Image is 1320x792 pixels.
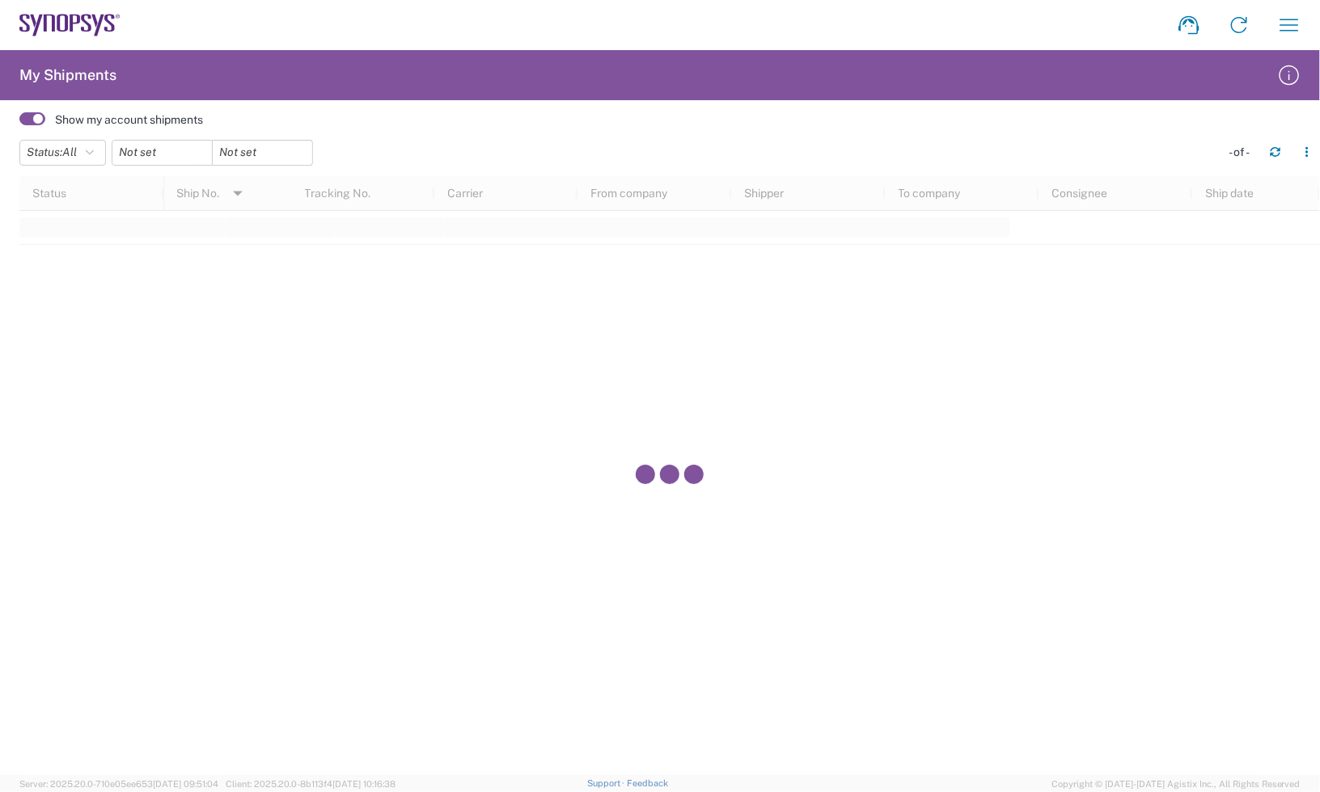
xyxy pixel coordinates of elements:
span: All [62,145,77,158]
button: Status:All [19,140,106,166]
h2: My Shipments [19,65,116,85]
input: Not set [112,141,212,165]
label: Show my account shipments [55,112,203,127]
a: Support [587,778,628,788]
span: Client: 2025.20.0-8b113f4 [226,779,396,789]
span: Server: 2025.20.0-710e05ee653 [19,779,218,789]
span: [DATE] 09:51:04 [153,779,218,789]
span: Copyright © [DATE]-[DATE] Agistix Inc., All Rights Reserved [1051,777,1301,791]
div: - of - [1229,145,1257,159]
a: Feedback [627,778,668,788]
input: Not set [213,141,312,165]
span: [DATE] 10:16:38 [332,779,396,789]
